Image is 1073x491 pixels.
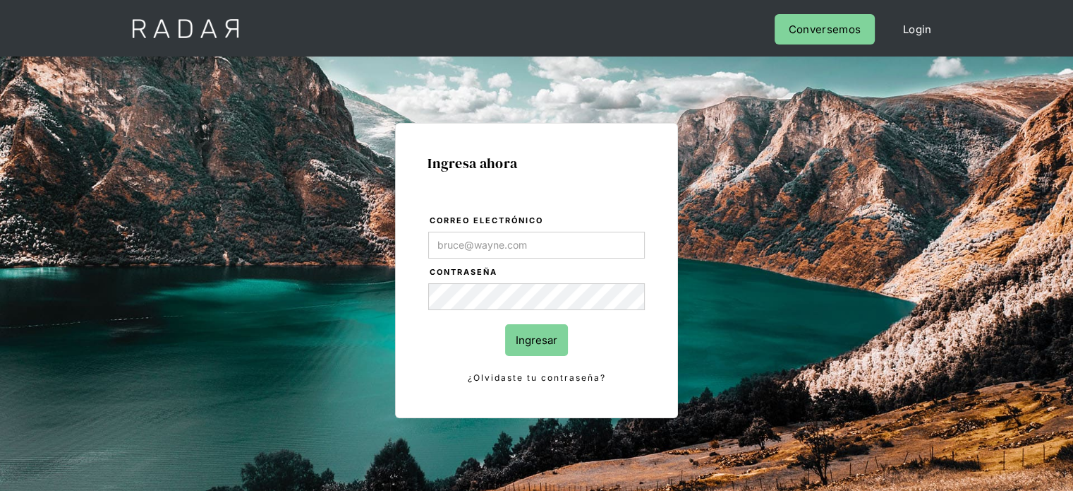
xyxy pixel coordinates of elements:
a: Login [889,14,946,45]
label: Correo electrónico [430,214,645,228]
a: Conversemos [775,14,875,45]
input: Ingresar [505,324,568,356]
input: bruce@wayne.com [428,232,645,259]
h1: Ingresa ahora [428,155,645,171]
form: Login Form [428,213,645,386]
a: ¿Olvidaste tu contraseña? [428,370,645,386]
label: Contraseña [430,266,645,280]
